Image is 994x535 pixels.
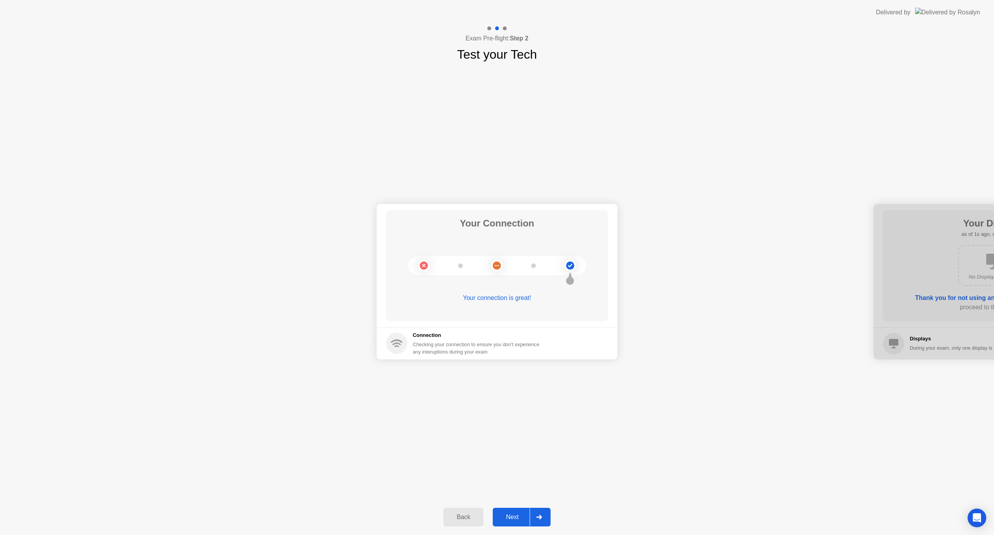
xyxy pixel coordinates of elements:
b: Step 2 [510,35,528,42]
div: Open Intercom Messenger [968,509,986,527]
h5: Connection [413,331,544,339]
div: Checking your connection to ensure you don’t experience any interuptions during your exam [413,341,544,356]
button: Next [493,508,551,526]
div: Next [495,514,530,521]
img: Delivered by Rosalyn [915,8,980,17]
div: Your connection is great! [386,293,608,303]
div: Back [446,514,481,521]
h1: Test your Tech [457,45,537,64]
h4: Exam Pre-flight: [466,34,528,43]
h1: Your Connection [460,216,534,230]
div: Delivered by [876,8,911,17]
button: Back [443,508,483,526]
